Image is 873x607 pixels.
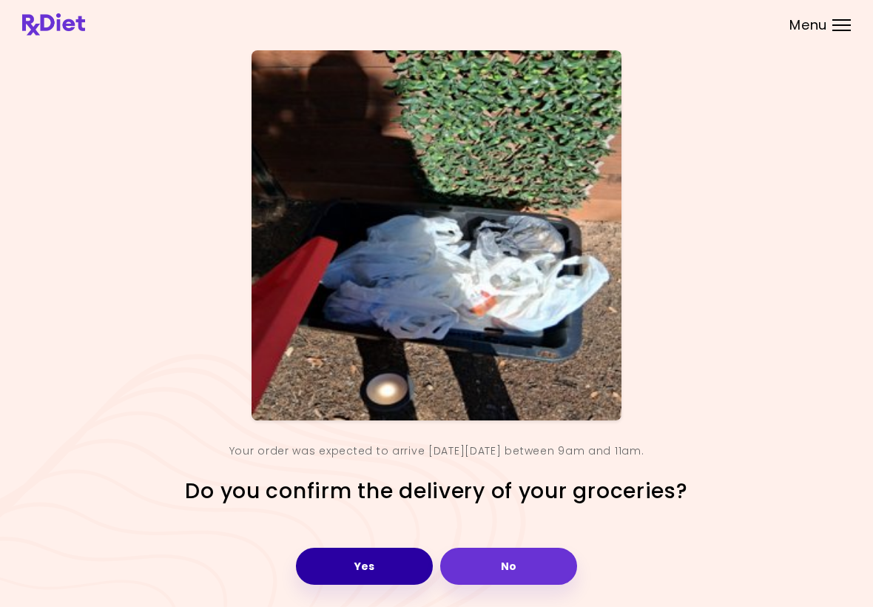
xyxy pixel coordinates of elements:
button: Yes [296,548,433,585]
button: No [440,548,577,585]
div: Your order was expected to arrive [DATE][DATE] between 9am and 11am. [229,440,644,463]
h2: Do you confirm the delivery of your groceries? [185,478,687,505]
span: Menu [789,19,827,32]
img: RxDiet [22,13,85,36]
